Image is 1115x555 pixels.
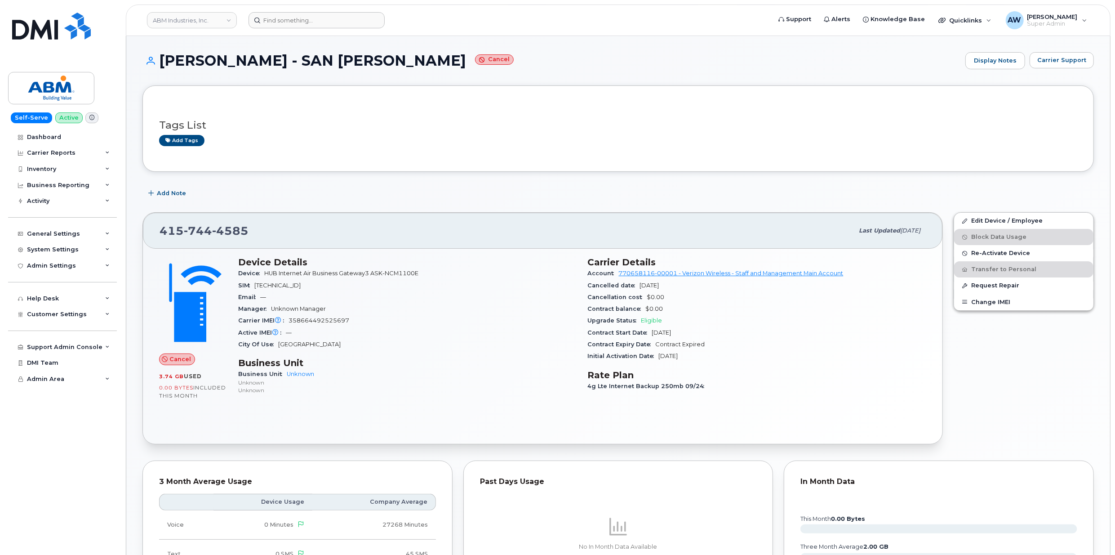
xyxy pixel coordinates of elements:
span: Initial Activation Date [588,353,659,359]
p: No In Month Data Available [480,543,757,551]
button: Request Repair [954,277,1093,294]
td: Voice [159,510,213,540]
td: 27268 Minutes [312,510,436,540]
span: Contract balance [588,305,646,312]
h3: Tags List [159,120,1077,131]
span: 415 [160,224,249,237]
span: 4585 [212,224,249,237]
span: Carrier IMEI [238,317,289,324]
span: Last updated [859,227,900,234]
h3: Business Unit [238,358,577,368]
a: 770658116-00001 - Verizon Wireless - Staff and Management Main Account [619,270,844,277]
div: 3 Month Average Usage [159,477,436,486]
span: Contract Expiry Date [588,341,656,348]
span: 0 Minutes [264,521,293,528]
span: Contract Expired [656,341,705,348]
span: [DATE] [640,282,659,289]
span: [DATE] [659,353,678,359]
span: — [260,294,266,300]
span: Carrier Support [1037,56,1086,64]
span: Upgrade Status [588,317,641,324]
span: Business Unit [238,371,287,377]
th: Company Average [312,494,436,510]
div: In Month Data [800,477,1077,486]
h3: Carrier Details [588,257,927,268]
span: City Of Use [238,341,278,348]
span: Eligible [641,317,662,324]
span: 0.00 Bytes [159,385,193,391]
text: this month [800,515,865,522]
th: Device Usage [213,494,312,510]
h3: Device Details [238,257,577,268]
span: Email [238,294,260,300]
span: [DATE] [652,329,671,336]
span: Unknown Manager [271,305,326,312]
a: Display Notes [965,52,1025,69]
tspan: 2.00 GB [863,543,888,550]
button: Re-Activate Device [954,245,1093,261]
h3: Rate Plan [588,370,927,380]
span: 3.74 GB [159,373,184,380]
span: HUB Internet Air Business Gateway3 ASK-NCM1100E [264,270,418,277]
span: — [286,329,292,336]
tspan: 0.00 Bytes [831,515,865,522]
p: Unknown [238,379,577,386]
button: Add Note [142,185,194,201]
span: $0.00 [647,294,665,300]
span: 744 [184,224,212,237]
span: Active IMEI [238,329,286,336]
span: [GEOGRAPHIC_DATA] [278,341,341,348]
span: Device [238,270,264,277]
button: Transfer to Personal [954,261,1093,277]
span: Cancellation cost [588,294,647,300]
span: Re-Activate Device [971,250,1030,257]
button: Block Data Usage [954,229,1093,245]
span: Cancel [169,355,191,363]
span: Manager [238,305,271,312]
span: Add Note [157,189,186,197]
span: Account [588,270,619,277]
button: Change IMEI [954,294,1093,310]
span: 358664492525697 [289,317,349,324]
a: Add tags [159,135,204,146]
span: [DATE] [900,227,920,234]
small: Cancel [475,54,514,65]
text: three month average [800,543,888,550]
span: Contract Start Date [588,329,652,336]
p: Unknown [238,386,577,394]
span: Cancelled date [588,282,640,289]
span: SIM [238,282,254,289]
a: Edit Device / Employee [954,213,1093,229]
div: Past Days Usage [480,477,757,486]
button: Carrier Support [1030,52,1094,68]
span: 4g Lte Internet Backup 250mb 09/24 [588,383,709,389]
span: [TECHNICAL_ID] [254,282,301,289]
h1: [PERSON_NAME] - SAN [PERSON_NAME] [142,53,961,68]
span: used [184,373,202,380]
span: $0.00 [646,305,663,312]
a: Unknown [287,371,314,377]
